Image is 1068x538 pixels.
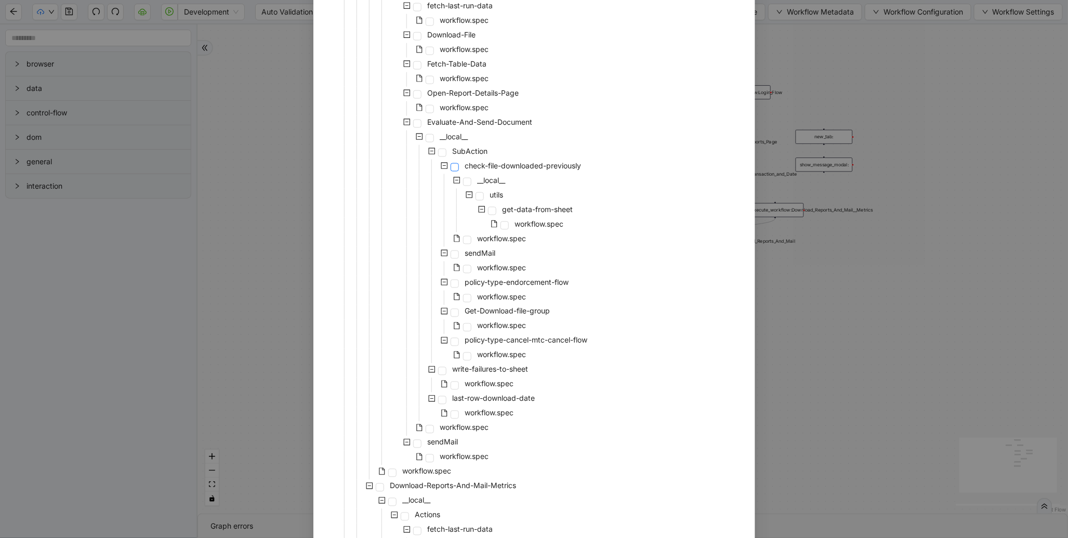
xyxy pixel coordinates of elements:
[428,148,436,155] span: minus-square
[478,234,526,243] span: workflow.spec
[478,206,485,213] span: minus-square
[438,43,491,56] span: workflow.spec
[465,336,588,345] span: policy-type-cancel-mtc-cancel-flow
[428,30,476,39] span: Download-File
[416,104,423,111] span: file
[391,511,398,519] span: minus-square
[390,481,517,490] span: Download-Reports-And-Mail-Metrics
[441,162,448,169] span: minus-square
[388,480,519,492] span: Download-Reports-And-Mail-Metrics
[403,31,411,38] span: minus-square
[463,334,590,347] span: policy-type-cancel-mtc-cancel-flow
[453,365,529,374] span: write-failures-to-sheet
[476,349,529,361] span: workflow.spec
[378,468,386,475] span: file
[478,176,506,185] span: __local__
[438,72,491,85] span: workflow.spec
[401,465,454,478] span: workflow.spec
[503,205,573,214] span: get-data-from-sheet
[453,177,460,184] span: minus-square
[416,75,423,82] span: file
[440,45,489,54] span: workflow.spec
[465,161,582,170] span: check-file-downloaded-previously
[478,292,526,301] span: workflow.spec
[491,220,498,228] span: file
[440,74,489,83] span: workflow.spec
[403,119,411,126] span: minus-square
[465,248,496,257] span: sendMail
[428,395,436,402] span: minus-square
[438,101,491,114] span: workflow.spec
[403,60,411,68] span: minus-square
[366,482,373,490] span: minus-square
[478,350,526,359] span: workflow.spec
[440,132,468,141] span: __local__
[403,526,411,533] span: minus-square
[426,116,535,128] span: Evaluate-And-Send-Document
[453,322,460,330] span: file
[403,467,452,476] span: workflow.spec
[451,363,531,376] span: write-failures-to-sheet
[428,366,436,373] span: minus-square
[466,191,473,199] span: minus-square
[426,523,495,536] span: fetch-last-run-data
[378,497,386,504] span: minus-square
[440,103,489,112] span: workflow.spec
[438,422,491,434] span: workflow.spec
[428,1,493,10] span: fetch-last-run-data
[463,160,584,172] span: check-file-downloaded-previously
[426,58,489,70] span: Fetch-Table-Data
[453,235,460,242] span: file
[476,320,529,332] span: workflow.spec
[465,278,569,286] span: policy-type-endorcement-flow
[415,510,441,519] span: Actions
[428,117,533,126] span: Evaluate-And-Send-Document
[438,451,491,463] span: workflow.spec
[413,509,443,521] span: Actions
[440,452,489,461] span: workflow.spec
[500,203,575,216] span: get-data-from-sheet
[463,407,516,419] span: workflow.spec
[428,438,458,447] span: sendMail
[463,305,552,318] span: Get-Download-file-group
[428,88,519,97] span: Open-Report-Details-Page
[476,174,508,187] span: __local__
[463,378,516,390] span: workflow.spec
[465,409,514,417] span: workflow.spec
[441,308,448,315] span: minus-square
[453,147,488,155] span: SubAction
[490,190,504,199] span: utils
[426,436,460,449] span: sendMail
[463,247,498,259] span: sendMail
[453,293,460,300] span: file
[513,218,566,230] span: workflow.spec
[441,337,448,344] span: minus-square
[426,29,478,41] span: Download-File
[453,394,535,403] span: last-row-download-date
[476,261,529,274] span: workflow.spec
[478,321,526,330] span: workflow.spec
[488,189,506,201] span: utils
[451,145,490,158] span: SubAction
[465,379,514,388] span: workflow.spec
[440,16,489,24] span: workflow.spec
[441,380,448,388] span: file
[403,2,411,9] span: minus-square
[515,219,564,228] span: workflow.spec
[476,291,529,303] span: workflow.spec
[441,279,448,286] span: minus-square
[416,46,423,53] span: file
[428,59,487,68] span: Fetch-Table-Data
[401,494,433,507] span: __local__
[438,130,470,143] span: __local__
[416,424,423,431] span: file
[451,392,537,405] span: last-row-download-date
[403,89,411,97] span: minus-square
[416,17,423,24] span: file
[453,351,460,359] span: file
[403,439,411,446] span: minus-square
[403,496,431,505] span: __local__
[438,14,491,27] span: workflow.spec
[416,133,423,140] span: minus-square
[476,232,529,245] span: workflow.spec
